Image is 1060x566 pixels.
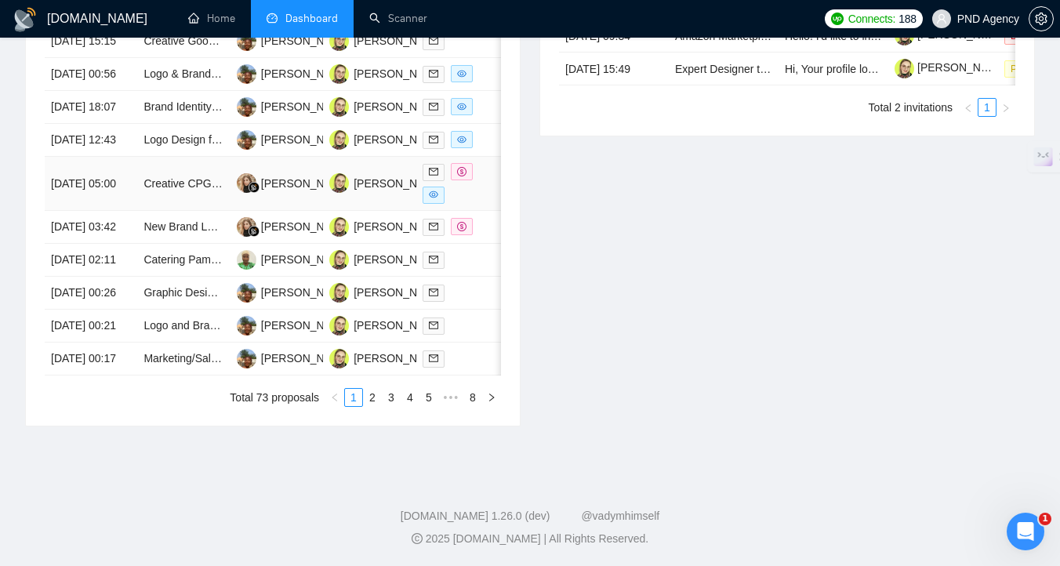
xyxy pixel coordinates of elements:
li: 5 [419,388,438,407]
td: [DATE] 12:43 [45,124,137,157]
div: Mariia [56,361,89,377]
a: Declined [1004,29,1060,42]
td: [DATE] 03:42 [45,211,137,244]
div: [PERSON_NAME] [354,65,444,82]
span: mail [429,288,438,297]
div: [PERSON_NAME] [354,131,444,148]
span: user [936,13,947,24]
li: Total 73 proposals [230,388,319,407]
a: Creative CPG Packaging Designer for Electrolyte Brand [143,177,415,190]
div: [PERSON_NAME] [261,251,351,268]
img: AS [329,31,349,51]
span: mail [429,255,438,264]
a: KY[PERSON_NAME] [237,220,351,232]
img: AO [237,250,256,270]
div: [PERSON_NAME] [261,284,351,301]
a: Marketing/Sales Product 1-sheeter Design [143,352,350,365]
a: Catering Pamphlet Design for Deli Business [143,253,357,266]
img: Profile image for Mariia [18,403,49,434]
span: mail [429,102,438,111]
img: D [237,64,256,84]
a: 4 [401,389,419,406]
a: setting [1029,13,1054,25]
a: AS[PERSON_NAME] [329,220,444,232]
div: [PERSON_NAME] [261,65,351,82]
a: [DOMAIN_NAME] 1.26.0 (dev) [401,510,550,522]
img: gigradar-bm.png [249,182,260,193]
img: AS [329,250,349,270]
img: Profile image for Mariia [18,229,49,260]
img: KY [237,217,256,237]
img: D [237,283,256,303]
a: Logo Design for Cryptocurrency SaaS Business [143,133,376,146]
img: c1ANJdDIEFa5DN5yolPp7_u0ZhHZCEfhnwVqSjyrCV9hqZg5SCKUb7hD_oUrqvcJOM [895,59,914,78]
img: D [237,31,256,51]
li: 1 [978,98,996,117]
span: right [1001,103,1011,113]
img: AS [329,173,349,193]
img: AS [329,217,349,237]
li: 3 [382,388,401,407]
a: [PERSON_NAME] [895,61,1007,74]
a: KY[PERSON_NAME] [237,176,351,189]
li: 2 [363,388,382,407]
span: Повідомлення [65,461,155,472]
td: New Brand Logo - Feminine Fashion Brand [137,211,230,244]
td: [DATE] 00:17 [45,343,137,376]
span: Головна [8,461,56,472]
div: Mariia [56,303,89,319]
a: homeHome [188,12,235,25]
a: AS[PERSON_NAME] [329,132,444,145]
a: Logo & Branding Designer for Event Series [143,67,354,80]
a: D[PERSON_NAME] [237,285,351,298]
button: Запити [125,422,188,484]
td: Marketing/Sales Product 1-sheeter Design [137,343,230,376]
a: D[PERSON_NAME] [237,67,351,79]
img: KY [237,173,256,193]
span: right [487,393,496,402]
div: [PERSON_NAME] [354,317,444,334]
a: AS[PERSON_NAME] [329,351,444,364]
img: Profile image for Mariia [18,171,49,202]
button: Завдання [251,422,314,484]
span: mail [429,222,438,231]
span: eye [457,135,466,144]
span: mail [429,354,438,363]
div: [PERSON_NAME] [354,175,444,192]
img: AS [329,97,349,117]
img: Profile image for Mariia [18,55,49,86]
button: Повідомлення [63,422,125,484]
div: • 2 год. тому [91,129,163,145]
button: right [482,388,501,407]
td: Logo Design for Cryptocurrency SaaS Business [137,124,230,157]
a: D[PERSON_NAME] [237,351,351,364]
a: Graphic Designer Needed for Flyer Creation [143,286,358,299]
span: eye [457,102,466,111]
img: gigradar-bm.png [249,226,260,237]
span: setting [1029,13,1053,25]
h1: Повідомлення [97,7,220,34]
span: copyright [412,533,423,544]
span: mail [429,135,438,144]
img: Profile image for Nazar [18,113,49,144]
div: [PERSON_NAME] [261,317,351,334]
button: setting [1029,6,1054,31]
a: @vadymhimself [581,510,659,522]
span: Завдання [255,461,310,472]
span: mail [429,36,438,45]
div: Mariia [56,245,89,261]
button: right [996,98,1015,117]
a: 5 [420,389,437,406]
a: New Brand Logo - Feminine Fashion Brand [143,220,354,233]
div: [PERSON_NAME] [354,284,444,301]
a: Pending [1004,62,1058,74]
td: Logo and Brand Identity Kit for Happy Couples Project [137,310,230,343]
span: Connects: [848,10,895,27]
div: [PERSON_NAME] [354,251,444,268]
img: AS [329,349,349,368]
span: Pending [1004,60,1051,78]
img: upwork-logo.png [831,13,844,25]
span: dollar [457,222,466,231]
td: Creative Google Slides Designer Needed [137,25,230,58]
button: left [959,98,978,117]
